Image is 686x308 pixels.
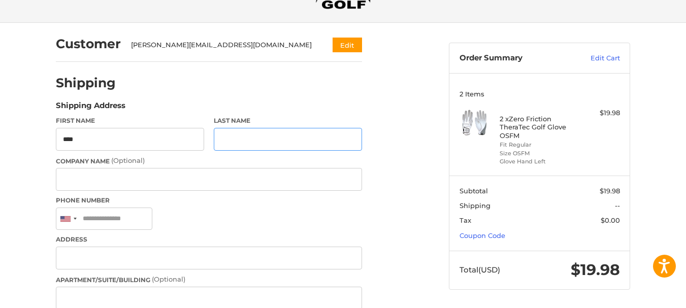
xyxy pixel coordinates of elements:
[152,275,185,283] small: (Optional)
[56,116,204,125] label: First Name
[580,108,620,118] div: $19.98
[56,100,125,116] legend: Shipping Address
[56,275,362,285] label: Apartment/Suite/Building
[569,53,620,63] a: Edit Cart
[131,40,313,50] div: [PERSON_NAME][EMAIL_ADDRESS][DOMAIN_NAME]
[333,38,362,52] button: Edit
[460,187,488,195] span: Subtotal
[111,156,145,164] small: (Optional)
[460,53,569,63] h3: Order Summary
[460,201,491,210] span: Shipping
[615,201,620,210] span: --
[214,116,362,125] label: Last Name
[56,36,121,52] h2: Customer
[500,157,577,166] li: Glove Hand Left
[56,75,116,91] h2: Shipping
[460,231,505,239] a: Coupon Code
[601,216,620,224] span: $0.00
[56,196,362,205] label: Phone Number
[500,115,577,140] h4: 2 x Zero Friction TheraTec Golf Glove OSFM
[460,90,620,98] h3: 2 Items
[56,208,80,230] div: United States: +1
[56,156,362,166] label: Company Name
[460,216,471,224] span: Tax
[500,149,577,158] li: Size OSFM
[56,235,362,244] label: Address
[500,141,577,149] li: Fit Regular
[600,187,620,195] span: $19.98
